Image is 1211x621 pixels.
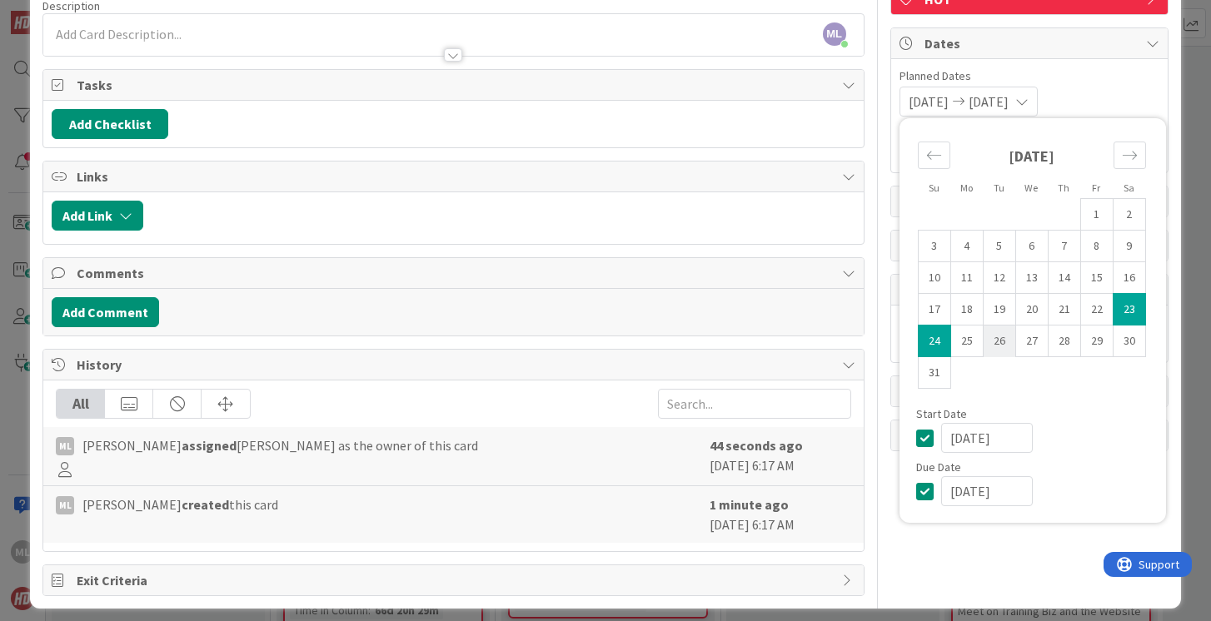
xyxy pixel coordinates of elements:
button: Add Checklist [52,109,168,139]
td: Choose Thursday, 08/21/2025 12:00 PM as your check-out date. It’s available. [1048,294,1080,325]
b: created [182,496,229,513]
td: Choose Thursday, 08/14/2025 12:00 PM as your check-out date. It’s available. [1048,262,1080,294]
span: [PERSON_NAME] this card [82,494,278,514]
button: Add Comment [52,297,159,327]
small: We [1024,181,1038,194]
span: Due Date [916,461,961,473]
small: Su [929,181,939,194]
td: Choose Friday, 08/08/2025 12:00 PM as your check-out date. It’s available. [1080,231,1113,262]
td: Choose Wednesday, 08/13/2025 12:00 PM as your check-out date. It’s available. [1015,262,1048,294]
div: Move forward to switch to the next month. [1114,142,1146,169]
input: MM/DD/YYYY [941,476,1033,506]
td: Choose Friday, 08/22/2025 12:00 PM as your check-out date. It’s available. [1080,294,1113,325]
small: Th [1058,181,1069,194]
span: Dates [924,33,1138,53]
input: Search... [658,389,851,419]
td: Selected as end date. Sunday, 08/24/2025 12:00 PM [918,325,950,357]
b: assigned [182,437,237,454]
strong: [DATE] [1009,147,1054,166]
div: Calendar [900,127,1164,408]
span: Exit Criteria [77,570,833,590]
button: Add Link [52,201,143,231]
td: Choose Monday, 08/18/2025 12:00 PM as your check-out date. It’s available. [950,294,983,325]
td: Choose Monday, 08/04/2025 12:00 PM as your check-out date. It’s available. [950,231,983,262]
td: Choose Friday, 08/01/2025 12:00 PM as your check-out date. It’s available. [1080,199,1113,231]
div: All [57,390,105,418]
td: Choose Saturday, 08/30/2025 12:00 PM as your check-out date. It’s available. [1113,325,1145,357]
td: Choose Tuesday, 08/19/2025 12:00 PM as your check-out date. It’s available. [983,294,1015,325]
td: Choose Thursday, 08/07/2025 12:00 PM as your check-out date. It’s available. [1048,231,1080,262]
td: Choose Sunday, 08/31/2025 12:00 PM as your check-out date. It’s available. [918,357,950,389]
small: Fr [1092,181,1100,194]
td: Choose Tuesday, 08/05/2025 12:00 PM as your check-out date. It’s available. [983,231,1015,262]
small: Mo [960,181,973,194]
b: 1 minute ago [710,496,789,513]
td: Choose Wednesday, 08/20/2025 12:00 PM as your check-out date. It’s available. [1015,294,1048,325]
td: Choose Sunday, 08/03/2025 12:00 PM as your check-out date. It’s available. [918,231,950,262]
span: ML [823,22,846,46]
span: Planned Dates [900,67,1159,85]
span: [DATE] [909,92,949,112]
div: ML [56,496,74,514]
td: Choose Saturday, 08/09/2025 12:00 PM as your check-out date. It’s available. [1113,231,1145,262]
td: Choose Thursday, 08/28/2025 12:00 PM as your check-out date. It’s available. [1048,325,1080,357]
td: Choose Tuesday, 08/12/2025 12:00 PM as your check-out date. It’s available. [983,262,1015,294]
span: Start Date [916,408,967,420]
td: Choose Wednesday, 08/27/2025 12:00 PM as your check-out date. It’s available. [1015,325,1048,357]
span: History [77,355,833,375]
td: Choose Tuesday, 08/26/2025 12:00 PM as your check-out date. It’s available. [983,325,1015,357]
td: Choose Sunday, 08/10/2025 12:00 PM as your check-out date. It’s available. [918,262,950,294]
b: 44 seconds ago [710,437,803,454]
span: Comments [77,263,833,283]
td: Choose Wednesday, 08/06/2025 12:00 PM as your check-out date. It’s available. [1015,231,1048,262]
td: Choose Sunday, 08/17/2025 12:00 PM as your check-out date. It’s available. [918,294,950,325]
span: [DATE] [969,92,1009,112]
span: [PERSON_NAME] [PERSON_NAME] as the owner of this card [82,435,478,455]
span: Links [77,166,833,186]
td: Choose Monday, 08/25/2025 12:00 PM as your check-out date. It’s available. [950,325,983,357]
div: ML [56,437,74,455]
div: Move backward to switch to the previous month. [918,142,950,169]
div: [DATE] 6:17 AM [710,494,851,534]
small: Tu [994,181,1004,194]
td: Selected as start date. Saturday, 08/23/2025 12:00 PM [1113,294,1145,325]
td: Choose Monday, 08/11/2025 12:00 PM as your check-out date. It’s available. [950,262,983,294]
input: MM/DD/YYYY [941,423,1033,453]
td: Choose Friday, 08/29/2025 12:00 PM as your check-out date. It’s available. [1080,325,1113,357]
span: Support [35,2,76,22]
span: Tasks [77,75,833,95]
td: Choose Saturday, 08/02/2025 12:00 PM as your check-out date. It’s available. [1113,199,1145,231]
td: Choose Friday, 08/15/2025 12:00 PM as your check-out date. It’s available. [1080,262,1113,294]
small: Sa [1124,181,1134,194]
div: [DATE] 6:17 AM [710,435,851,477]
td: Choose Saturday, 08/16/2025 12:00 PM as your check-out date. It’s available. [1113,262,1145,294]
